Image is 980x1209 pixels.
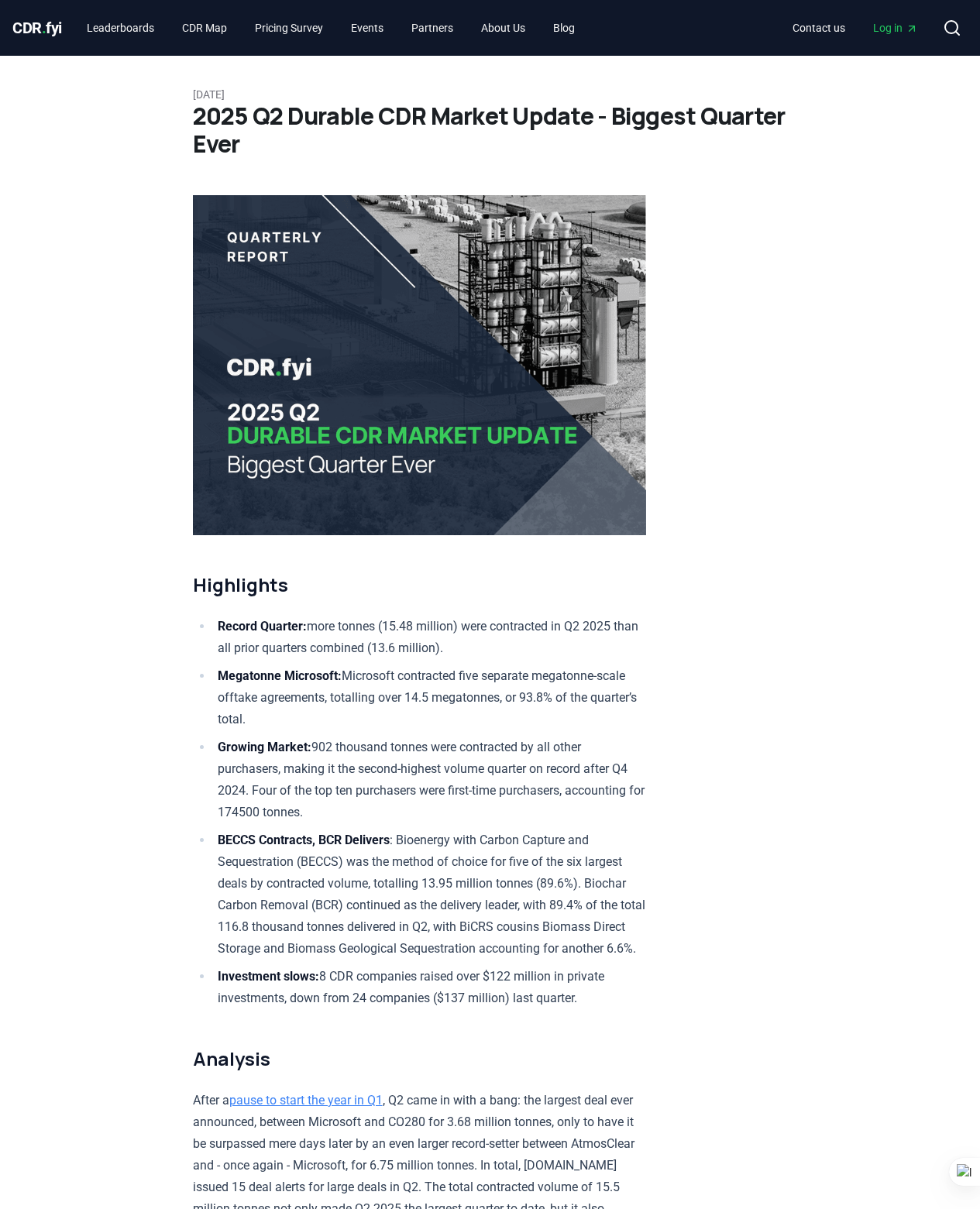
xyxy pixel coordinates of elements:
li: 902 thousand tonnes were contracted by all other purchasers, making it the second-highest volume ... [213,737,646,823]
strong: Investment slows: [218,969,319,984]
li: Microsoft contracted five separate megatonne-scale offtake agreements, totalling over 14.5 megato... [213,665,646,730]
a: CDR Map [170,14,239,42]
h2: Highlights [193,572,646,597]
li: 8 CDR companies raised over $122 million in private investments, down from 24 companies ($137 mil... [213,966,646,1009]
a: Log in [861,14,930,42]
a: Contact us [780,14,858,42]
a: Pricing Survey [242,14,335,42]
strong: Growing Market: [218,740,311,754]
span: . [42,19,46,37]
strong: BECCS Contracts, BCR Delivers [218,833,390,847]
a: About Us [469,14,538,42]
a: Events [339,14,396,42]
li: : Bioenergy with Carbon Capture and Sequestration (BECCS) was the method of choice for five of th... [213,829,646,960]
span: Log in [873,20,918,36]
strong: Record Quarter: [218,619,307,634]
a: Blog [541,14,587,42]
strong: Megatonne Microsoft: [218,668,342,683]
a: Partners [399,14,466,42]
h2: Analysis [193,1046,646,1071]
p: [DATE] [193,87,788,102]
nav: Main [780,14,930,42]
a: pause to start the year in Q1 [229,1093,383,1108]
img: blog post image [193,195,646,535]
li: more tonnes (15.48 million) were contracted in Q2 2025 than all prior quarters combined (13.6 mil... [213,616,646,659]
a: CDR.fyi [12,17,62,39]
a: Leaderboards [74,14,167,42]
span: CDR fyi [12,19,62,37]
h1: 2025 Q2 Durable CDR Market Update - Biggest Quarter Ever [193,102,788,158]
nav: Main [74,14,587,42]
